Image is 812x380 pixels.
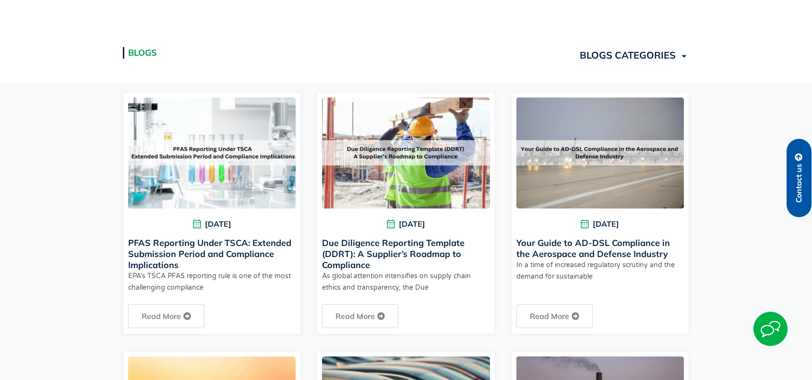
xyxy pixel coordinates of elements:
a: BLOGS CATEGORIES [573,42,694,68]
a: Read more about PFAS Reporting Under TSCA: Extended Submission Period and Compliance Implications [128,304,204,328]
h2: Blogs [128,47,401,59]
a: Your Guide to AD-DSL Compliance in the Aerospace and Defense Industry [516,237,670,259]
span: Contact us [795,164,803,203]
img: Start Chat [753,312,788,346]
span: [DATE] [322,218,490,230]
a: Read more about Your Guide to AD-DSL Compliance in the Aerospace and Defense Industry [516,304,593,328]
a: Due Diligence Reporting Template (DDRT): A Supplier’s Roadmap to Compliance [322,237,465,270]
a: Contact us [787,139,812,217]
a: Read more about Due Diligence Reporting Template (DDRT): A Supplier’s Roadmap to Compliance [322,304,398,328]
span: [DATE] [516,218,684,230]
a: PFAS Reporting Under TSCA: Extended Submission Period and Compliance Implications [128,237,291,270]
p: EPA’s TSCA PFAS reporting rule is one of the most challenging compliance [128,270,296,294]
span: [DATE] [128,218,296,230]
p: As global attention intensifies on supply chain ethics and transparency, the Due [322,270,490,294]
p: In a time of increased regulatory scrutiny and the demand for sustainable [516,259,684,282]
